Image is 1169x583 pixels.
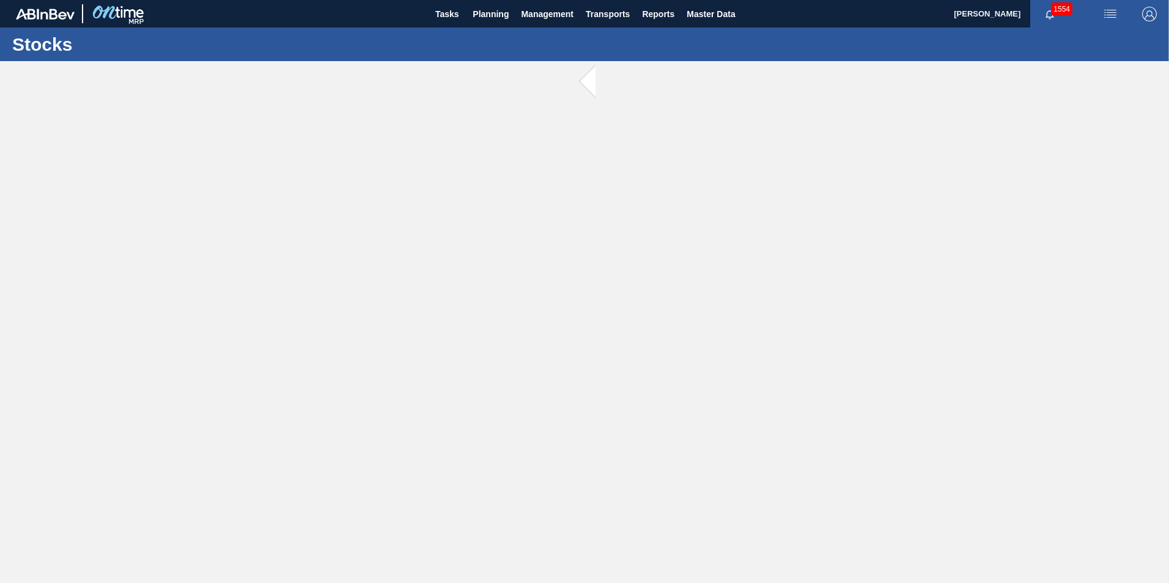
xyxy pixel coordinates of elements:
span: Management [521,7,573,21]
img: Logout [1142,7,1157,21]
button: Notifications [1030,5,1069,23]
span: Planning [473,7,509,21]
span: Transports [586,7,630,21]
span: Tasks [433,7,460,21]
span: Reports [642,7,674,21]
span: Master Data [687,7,735,21]
h1: Stocks [12,37,229,51]
span: 1554 [1051,2,1072,16]
img: userActions [1103,7,1118,21]
img: TNhmsLtSVTkK8tSr43FrP2fwEKptu5GPRR3wAAAABJRU5ErkJggg== [16,9,75,20]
